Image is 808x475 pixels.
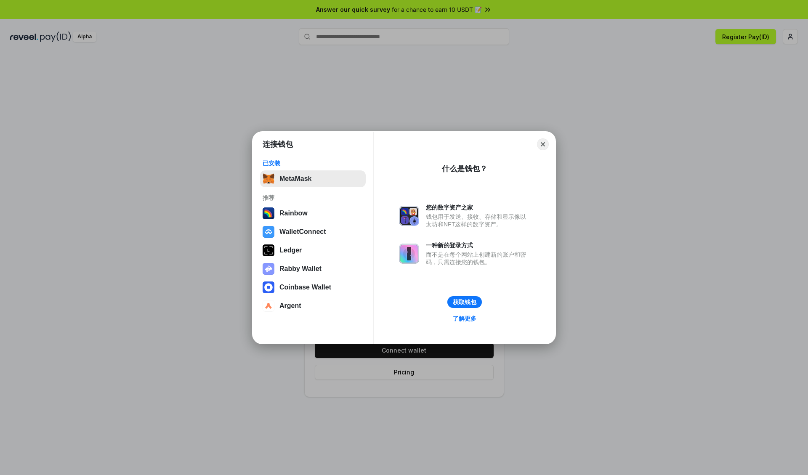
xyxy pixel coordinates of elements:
[453,315,476,322] div: 了解更多
[399,244,419,264] img: svg+xml,%3Csvg%20xmlns%3D%22http%3A%2F%2Fwww.w3.org%2F2000%2Fsvg%22%20fill%3D%22none%22%20viewBox...
[279,284,331,291] div: Coinbase Wallet
[442,164,487,174] div: 什么是钱包？
[263,300,274,312] img: svg+xml,%3Csvg%20width%3D%2228%22%20height%3D%2228%22%20viewBox%3D%220%200%2028%2028%22%20fill%3D...
[263,263,274,275] img: svg+xml,%3Csvg%20xmlns%3D%22http%3A%2F%2Fwww.w3.org%2F2000%2Fsvg%22%20fill%3D%22none%22%20viewBox...
[279,247,302,254] div: Ledger
[279,265,322,273] div: Rabby Wallet
[399,206,419,226] img: svg+xml,%3Csvg%20xmlns%3D%22http%3A%2F%2Fwww.w3.org%2F2000%2Fsvg%22%20fill%3D%22none%22%20viewBox...
[263,159,363,167] div: 已安装
[260,279,366,296] button: Coinbase Wallet
[260,260,366,277] button: Rabby Wallet
[263,207,274,219] img: svg+xml,%3Csvg%20width%3D%22120%22%20height%3D%22120%22%20viewBox%3D%220%200%20120%20120%22%20fil...
[263,226,274,238] img: svg+xml,%3Csvg%20width%3D%2228%22%20height%3D%2228%22%20viewBox%3D%220%200%2028%2028%22%20fill%3D...
[279,228,326,236] div: WalletConnect
[453,298,476,306] div: 获取钱包
[279,175,311,183] div: MetaMask
[260,170,366,187] button: MetaMask
[426,213,530,228] div: 钱包用于发送、接收、存储和显示像以太坊和NFT这样的数字资产。
[426,241,530,249] div: 一种新的登录方式
[263,173,274,185] img: svg+xml,%3Csvg%20fill%3D%22none%22%20height%3D%2233%22%20viewBox%3D%220%200%2035%2033%22%20width%...
[263,244,274,256] img: svg+xml,%3Csvg%20xmlns%3D%22http%3A%2F%2Fwww.w3.org%2F2000%2Fsvg%22%20width%3D%2228%22%20height%3...
[426,204,530,211] div: 您的数字资产之家
[263,194,363,202] div: 推荐
[260,205,366,222] button: Rainbow
[537,138,549,150] button: Close
[426,251,530,266] div: 而不是在每个网站上创建新的账户和密码，只需连接您的钱包。
[260,223,366,240] button: WalletConnect
[448,313,481,324] a: 了解更多
[260,242,366,259] button: Ledger
[279,210,308,217] div: Rainbow
[447,296,482,308] button: 获取钱包
[263,281,274,293] img: svg+xml,%3Csvg%20width%3D%2228%22%20height%3D%2228%22%20viewBox%3D%220%200%2028%2028%22%20fill%3D...
[263,139,293,149] h1: 连接钱包
[260,297,366,314] button: Argent
[279,302,301,310] div: Argent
